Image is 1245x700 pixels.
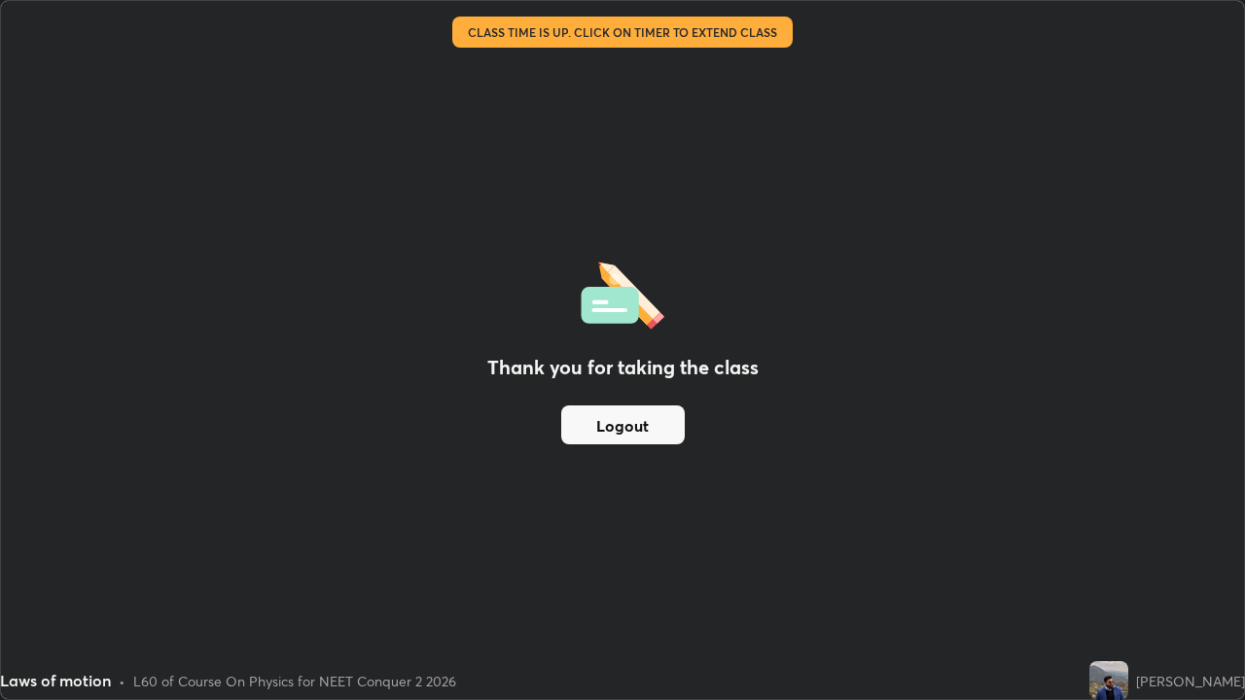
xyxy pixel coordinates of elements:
button: Logout [561,405,685,444]
div: L60 of Course On Physics for NEET Conquer 2 2026 [133,671,456,691]
img: offlineFeedback.1438e8b3.svg [581,256,664,330]
div: • [119,671,125,691]
img: 32457bb2dde54d7ea7c34c8e2a2521d0.jpg [1089,661,1128,700]
h2: Thank you for taking the class [487,353,759,382]
div: [PERSON_NAME] [1136,671,1245,691]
